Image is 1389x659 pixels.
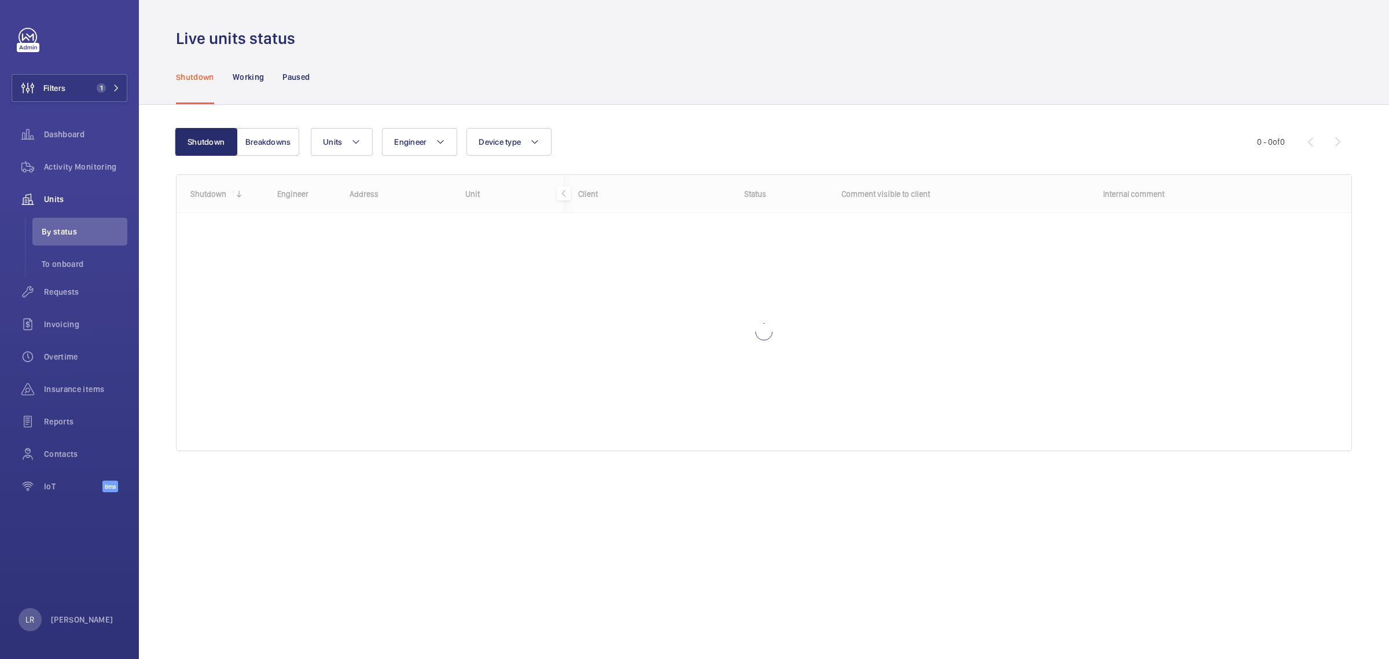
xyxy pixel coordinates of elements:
button: Engineer [382,128,457,156]
span: By status [42,226,127,237]
span: Overtime [44,351,127,363]
span: Filters [43,82,65,94]
p: Working [233,71,264,83]
span: Beta [102,481,118,492]
span: Units [44,193,127,205]
span: Reports [44,416,127,427]
p: [PERSON_NAME] [51,614,113,625]
span: 1 [97,83,106,93]
span: IoT [44,481,102,492]
span: of [1273,137,1280,147]
span: Dashboard [44,129,127,140]
span: To onboard [42,258,127,270]
span: Engineer [394,137,427,147]
span: Units [323,137,342,147]
span: 0 - 0 0 [1257,138,1285,146]
span: Contacts [44,448,127,460]
span: Activity Monitoring [44,161,127,173]
button: Units [311,128,373,156]
button: Device type [466,128,552,156]
span: Device type [479,137,521,147]
span: Requests [44,286,127,298]
span: Invoicing [44,318,127,330]
button: Breakdowns [237,128,299,156]
button: Shutdown [175,128,237,156]
button: Filters1 [12,74,127,102]
span: Insurance items [44,383,127,395]
p: Paused [282,71,310,83]
p: LR [25,614,34,625]
p: Shutdown [176,71,214,83]
h1: Live units status [176,28,302,49]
